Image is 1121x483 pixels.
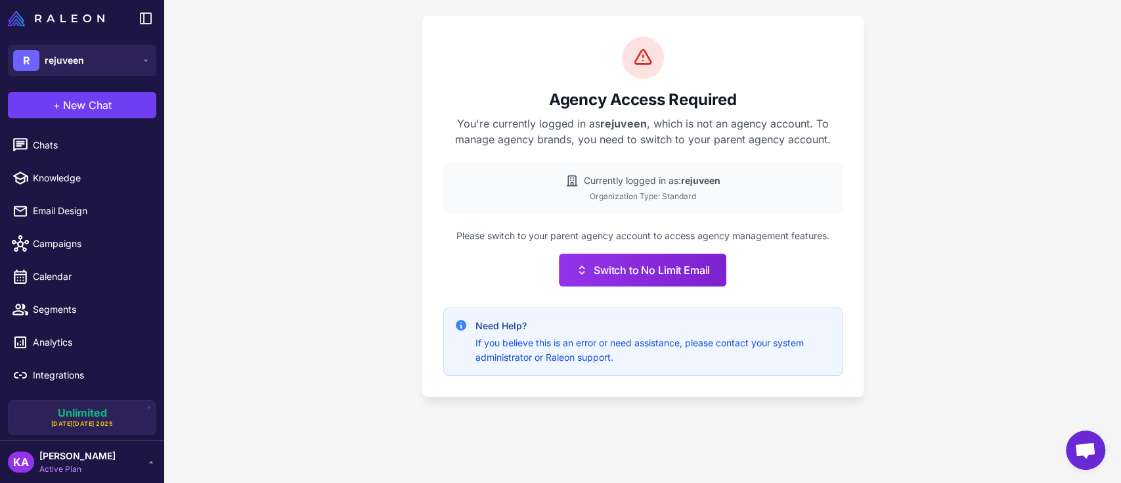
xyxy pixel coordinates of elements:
a: Analytics [5,329,159,356]
div: R [13,50,39,71]
p: Please switch to your parent agency account to access agency management features. [443,229,843,243]
a: Email Design [5,197,159,225]
span: Knowledge [33,171,148,185]
div: KA [8,451,34,472]
a: Calendar [5,263,159,290]
span: Integrations [33,368,148,382]
img: Raleon Logo [8,11,104,26]
span: New Chat [63,97,112,113]
span: Email Design [33,204,148,218]
span: Currently logged in as: [584,173,720,188]
p: You're currently logged in as , which is not an agency account. To manage agency brands, you need... [443,116,843,147]
span: Chats [33,138,148,152]
span: + [53,97,60,113]
button: +New Chat [8,92,156,118]
span: Calendar [33,269,148,284]
a: Integrations [5,361,159,389]
div: Organization Type: Standard [454,191,832,202]
span: Segments [33,302,148,317]
button: Rrejuveen [8,45,156,76]
span: [DATE][DATE] 2025 [51,419,114,428]
a: Chats [5,131,159,159]
a: Raleon Logo [8,11,110,26]
p: If you believe this is an error or need assistance, please contact your system administrator or R... [475,336,831,365]
span: Campaigns [33,237,148,251]
span: Active Plan [39,463,116,475]
h4: Need Help? [475,319,831,333]
div: Open chat [1066,430,1105,470]
button: Switch to No Limit Email [559,254,726,287]
strong: rejuveen [681,175,720,186]
a: Segments [5,296,159,323]
span: Analytics [33,335,148,350]
span: rejuveen [45,53,84,68]
h2: Agency Access Required [443,89,843,110]
a: Knowledge [5,164,159,192]
strong: rejuveen [600,117,647,130]
a: Campaigns [5,230,159,258]
span: Unlimited [58,407,107,418]
span: [PERSON_NAME] [39,449,116,463]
